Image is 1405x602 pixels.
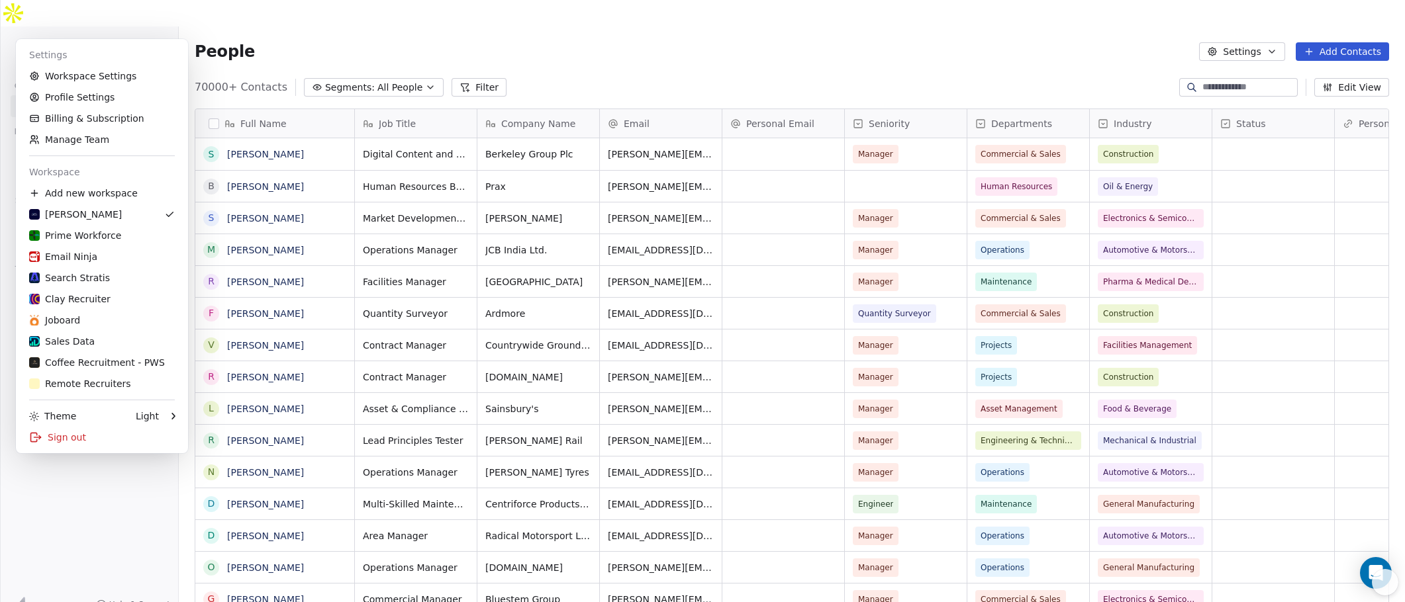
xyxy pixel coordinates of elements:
div: [PERSON_NAME] [29,208,122,221]
div: Sign out [21,427,183,448]
a: Profile Settings [21,87,183,108]
img: Icon.png [29,294,40,304]
a: Manage Team [21,129,183,150]
img: PWS%20Icon%20bigger.png [29,230,40,241]
div: Light [136,409,159,423]
div: Settings [21,44,183,65]
img: icon%202.jpg [29,251,40,262]
img: Terry%20Mallin-02.jpg [29,209,40,220]
a: Billing & Subscription [21,108,183,129]
img: Icons-01.png [29,357,40,368]
img: Sales%20Data%20Icon.jpg [29,336,40,347]
div: Clay Recruiter [29,292,111,306]
div: Email Ninja [29,250,97,263]
img: Stratis%20Icon.jpg [29,273,40,283]
div: Workspace [21,161,183,183]
div: Search Stratis [29,271,110,284]
div: Theme [29,409,76,423]
div: Remote Recruiters [29,377,131,390]
div: Joboard [29,314,80,327]
a: Workspace Settings [21,65,183,87]
img: wordpress%20favicon.jpg [29,315,40,325]
div: Sales Data [29,335,95,348]
div: Coffee Recruitment - PWS [29,356,165,369]
div: Prime Workforce [29,229,121,242]
div: Add new workspace [21,183,183,204]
